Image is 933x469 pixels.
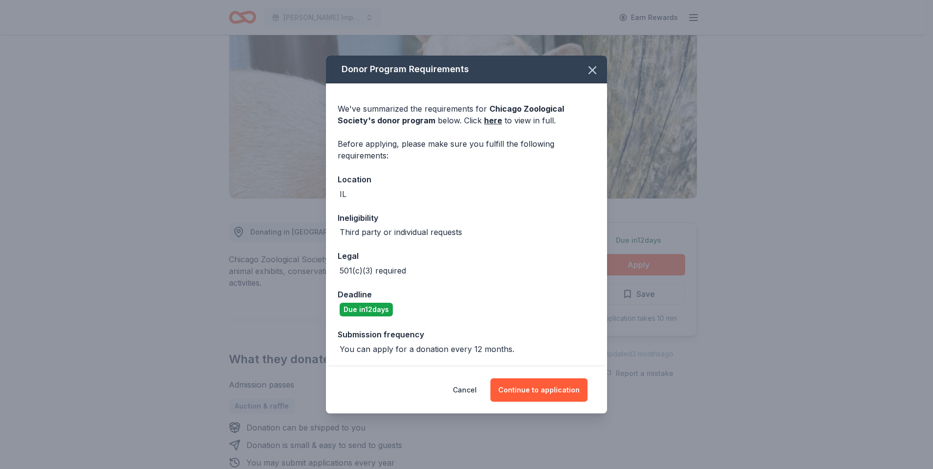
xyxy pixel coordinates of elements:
[338,288,595,301] div: Deadline
[453,378,477,402] button: Cancel
[338,212,595,224] div: Ineligibility
[340,343,514,355] div: You can apply for a donation every 12 months.
[484,115,502,126] a: here
[326,56,607,83] div: Donor Program Requirements
[340,226,462,238] div: Third party or individual requests
[338,250,595,262] div: Legal
[340,265,406,276] div: 501(c)(3) required
[338,103,595,126] div: We've summarized the requirements for below. Click to view in full.
[340,303,393,316] div: Due in 12 days
[338,138,595,161] div: Before applying, please make sure you fulfill the following requirements:
[340,188,346,200] div: IL
[338,328,595,341] div: Submission frequency
[338,173,595,186] div: Location
[490,378,588,402] button: Continue to application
